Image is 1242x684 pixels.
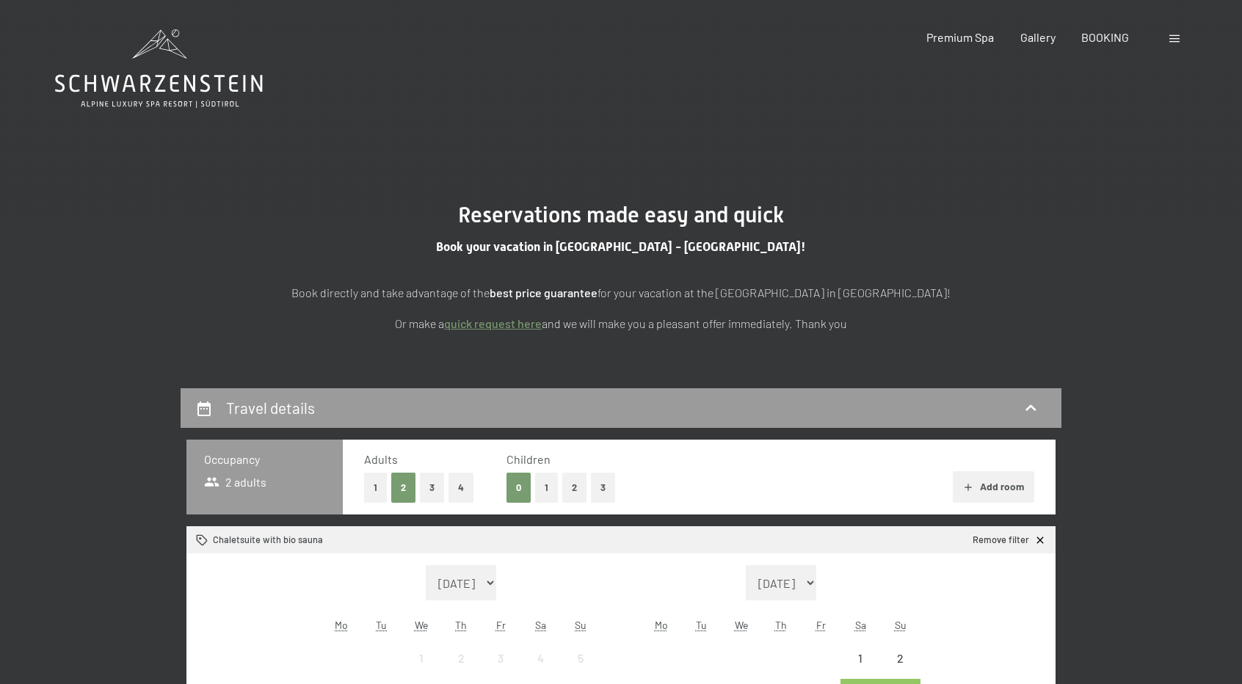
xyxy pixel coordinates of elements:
button: 4 [448,473,473,503]
div: Arrival not possible [481,638,520,678]
div: Chaletsuite with bio sauna [196,534,323,547]
span: Adults [364,452,398,466]
div: Sun Oct 05 2025 [561,638,600,678]
div: Sat Nov 01 2025 [840,638,880,678]
abbr: Friday [496,619,506,631]
div: Arrival not possible [441,638,481,678]
p: Book directly and take advantage of the for your vacation at the [GEOGRAPHIC_DATA] in [GEOGRAPHIC... [254,283,988,302]
abbr: Monday [655,619,668,631]
span: Book your vacation in [GEOGRAPHIC_DATA] - [GEOGRAPHIC_DATA]! [436,239,806,254]
div: Sun Nov 02 2025 [881,638,920,678]
a: quick request here [444,316,542,330]
abbr: Wednesday [735,619,748,631]
a: Remove filter [973,534,1046,547]
div: Wed Oct 01 2025 [402,638,441,678]
abbr: Saturday [855,619,866,631]
p: Or make a and we will make you a pleasant offer immediately. Thank you [254,314,988,333]
span: 2 adults [204,474,266,490]
div: Arrival not possible [521,638,561,678]
abbr: Friday [816,619,826,631]
div: Arrival not possible [881,638,920,678]
button: 0 [506,473,531,503]
div: Fri Oct 03 2025 [481,638,520,678]
abbr: Sunday [575,619,586,631]
div: Sat Oct 04 2025 [521,638,561,678]
a: Gallery [1020,30,1056,44]
a: Premium Spa [926,30,994,44]
button: 2 [391,473,415,503]
div: Arrival not possible [561,638,600,678]
a: BOOKING [1081,30,1129,44]
abbr: Tuesday [376,619,387,631]
button: 1 [364,473,387,503]
button: Add room [953,471,1034,503]
abbr: Thursday [455,619,467,631]
abbr: Wednesday [415,619,428,631]
h3: Occupancy [204,451,325,467]
h2: Travel details [226,399,315,417]
strong: best price guarantee [490,285,598,299]
abbr: Thursday [775,619,787,631]
button: 3 [591,473,615,503]
svg: Room [196,534,208,547]
button: 2 [562,473,586,503]
div: Arrival not possible [402,638,441,678]
button: 1 [535,473,558,503]
button: 3 [420,473,444,503]
abbr: Monday [335,619,348,631]
abbr: Tuesday [696,619,707,631]
span: Reservations made easy and quick [458,202,784,228]
abbr: Sunday [895,619,907,631]
div: Thu Oct 02 2025 [441,638,481,678]
div: Arrival not possible [840,638,880,678]
span: Children [506,452,551,466]
abbr: Saturday [535,619,546,631]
